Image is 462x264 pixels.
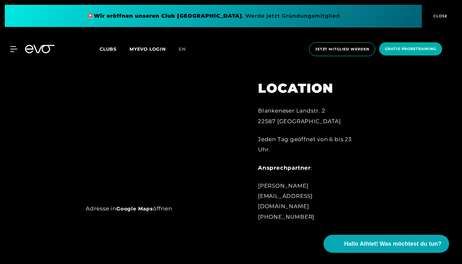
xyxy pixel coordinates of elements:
[258,81,363,96] h2: LOCATION
[179,46,193,53] a: en
[179,46,186,52] span: en
[344,240,441,248] span: Hallo Athlet! Was möchtest du tun?
[307,42,377,56] a: Jetzt Mitglied werden
[315,47,369,52] span: Jetzt Mitglied werden
[385,46,436,52] span: Gratis Probetraining
[422,5,457,27] button: CLOSE
[258,181,363,222] div: [PERSON_NAME] [EMAIL_ADDRESS][DOMAIN_NAME] [PHONE_NUMBER]
[86,203,222,214] div: Adresse in öffnen
[129,46,166,52] a: MYEVO LOGIN
[258,134,363,155] div: Jeden Tag geöffnet von 6 bis 23 Uhr.
[258,163,363,173] div: :
[258,165,311,171] strong: Ansprechpartner
[377,42,444,56] a: Gratis Probetraining
[116,206,153,212] a: Google Maps
[258,106,363,126] div: Blankeneser Landstr. 2 22587 [GEOGRAPHIC_DATA]
[100,46,129,52] a: Clubs
[324,235,449,253] button: Hallo Athlet! Was möchtest du tun?
[100,46,117,52] span: Clubs
[432,13,448,19] span: CLOSE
